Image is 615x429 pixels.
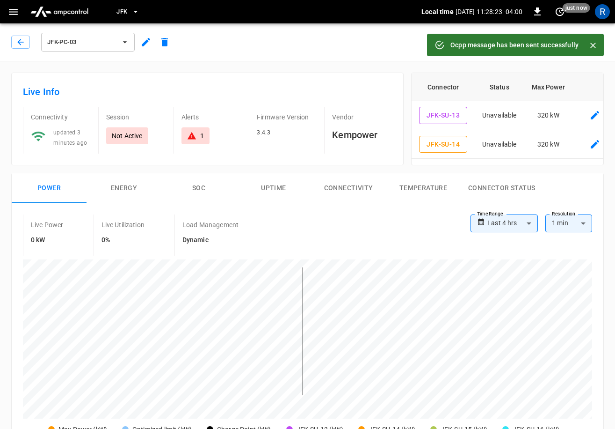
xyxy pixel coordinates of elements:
span: updated 3 minutes ago [53,129,87,146]
h6: Dynamic [182,235,239,245]
th: Max Power [524,73,572,101]
h6: Kempower [332,127,392,142]
button: JFK [113,3,143,21]
p: Connectivity [31,112,91,122]
p: Vendor [332,112,392,122]
td: Unavailable [475,130,524,159]
h6: 0% [101,235,145,245]
div: 1 min [545,214,592,232]
p: Live Power [31,220,64,229]
button: Connectivity [311,173,386,203]
label: Resolution [552,210,575,218]
button: Temperature [386,173,461,203]
th: Connector [412,73,475,101]
span: 3.4.3 [257,129,270,136]
h6: Live Info [23,84,392,99]
th: Status [475,73,524,101]
button: JFK-PC-03 [41,33,135,52]
button: Energy [87,173,161,203]
p: Not Active [112,131,143,141]
div: Last 4 hrs [487,214,538,232]
img: ampcontrol.io logo [27,3,92,21]
p: Firmware Version [257,112,317,122]
label: Time Range [477,210,503,218]
td: 320 kW [524,130,572,159]
p: Alerts [181,112,241,122]
td: 320 kW [524,101,572,130]
td: 320 kW [524,159,572,188]
td: Unavailable [475,101,524,130]
button: SOC [161,173,236,203]
div: Ocpp message has been sent successfully [450,37,579,53]
p: Live Utilization [101,220,145,229]
div: 1 [200,131,204,141]
span: JFK-PC-03 [47,37,116,48]
button: Close [586,38,600,52]
button: Connector Status [461,173,543,203]
td: Unavailable [475,159,524,188]
button: set refresh interval [552,4,567,19]
p: Session [106,112,166,122]
button: Power [12,173,87,203]
span: just now [563,3,590,13]
p: Load Management [182,220,239,229]
div: profile-icon [595,4,610,19]
h6: 0 kW [31,235,64,245]
p: [DATE] 11:28:23 -04:00 [456,7,522,16]
button: JFK-SU-13 [419,107,467,124]
button: JFK-SU-14 [419,136,467,153]
p: Local time [421,7,454,16]
button: Uptime [236,173,311,203]
span: JFK [116,7,127,17]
